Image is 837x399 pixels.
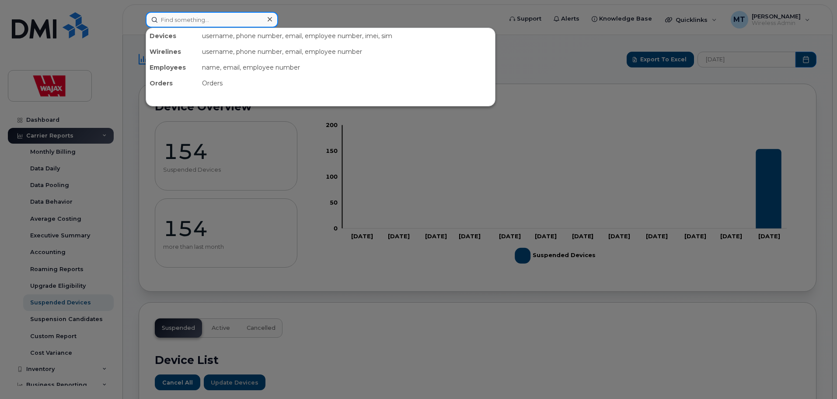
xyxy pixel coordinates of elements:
[199,44,495,60] div: username, phone number, email, employee number
[199,60,495,75] div: name, email, employee number
[146,28,199,44] div: Devices
[199,28,495,44] div: username, phone number, email, employee number, imei, sim
[146,75,199,91] div: Orders
[199,75,495,91] div: Orders
[146,44,199,60] div: Wirelines
[146,60,199,75] div: Employees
